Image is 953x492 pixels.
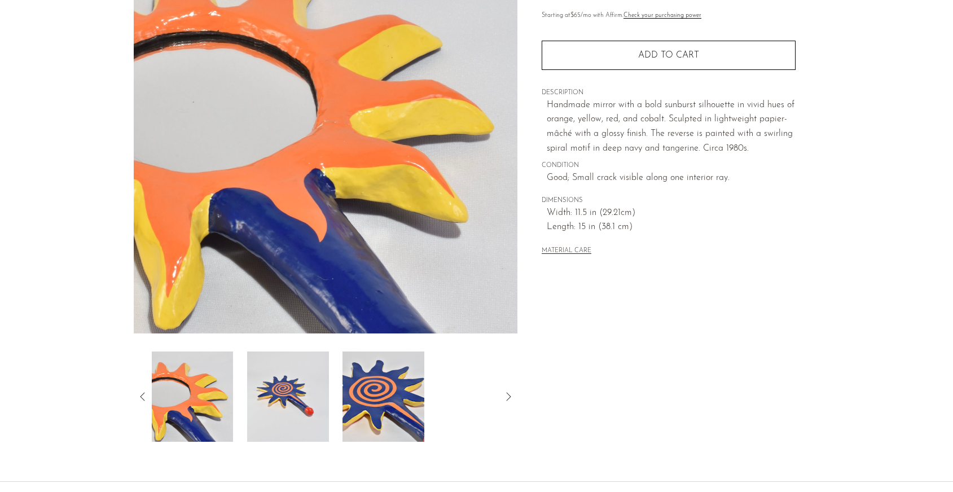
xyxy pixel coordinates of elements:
[542,88,796,98] span: DESCRIPTION
[542,247,591,256] button: MATERIAL CARE
[547,98,796,156] p: Handmade mirror with a bold sunburst silhouette in vivid hues of orange, yellow, red, and cobalt....
[638,51,699,60] span: Add to cart
[542,196,796,206] span: DIMENSIONS
[547,220,796,235] span: Length: 15 in (38.1 cm)
[623,12,701,19] a: Check your purchasing power - Learn more about Affirm Financing (opens in modal)
[542,41,796,70] button: Add to cart
[547,206,796,221] span: Width: 11.5 in (29.21cm)
[151,352,233,442] img: Sunburst Mirror
[547,171,796,186] span: Good; Small crack visible along one interior ray.
[247,352,329,442] img: Sunburst Mirror
[342,352,424,442] img: Sunburst Mirror
[570,12,581,19] span: $65
[542,11,796,21] p: Starting at /mo with Affirm.
[542,161,796,171] span: CONDITION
